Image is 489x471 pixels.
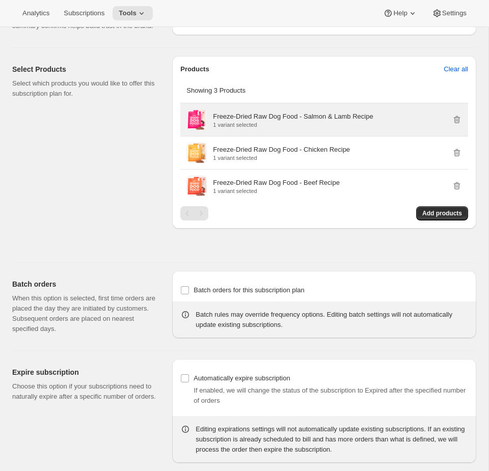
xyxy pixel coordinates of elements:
[58,6,111,20] button: Subscriptions
[180,206,208,220] nav: Pagination
[12,279,156,289] h2: Batch orders
[113,6,153,20] button: Tools
[12,78,156,99] p: Select which products you would like to offer this subscription plan for.
[393,9,407,17] span: Help
[180,64,209,74] p: Products
[22,9,49,17] span: Analytics
[442,9,467,17] span: Settings
[16,6,56,20] button: Analytics
[213,112,373,122] p: Freeze-Dried Raw Dog Food - Salmon & Lamb Recipe
[422,209,462,217] span: Add products
[194,386,466,404] span: If enabled, we will change the status of the subscription to Expired after the specified number o...
[213,178,340,188] p: Freeze-Dried Raw Dog Food - Beef Recipe
[119,9,137,17] span: Tools
[64,9,104,17] span: Subscriptions
[12,293,156,334] p: When this option is selected, first time orders are placed the day they are initiated by customer...
[12,367,156,377] h2: Expire subscription
[426,6,473,20] button: Settings
[444,64,468,74] span: Clear all
[12,381,156,402] p: Choose this option if your subscriptions need to naturally expire after a specific number of orders.
[213,155,350,161] p: 1 variant selected
[186,87,246,94] span: Showing 3 Products
[194,286,305,294] span: Batch orders for this subscription plan
[416,206,468,220] button: Add products
[377,6,423,20] button: Help
[213,188,340,194] p: 1 variant selected
[186,143,207,163] img: Freeze-Dried Raw Dog Food - Chicken Recipe
[12,64,156,74] h2: Select Products
[186,176,207,196] img: Freeze-Dried Raw Dog Food - Beef Recipe
[196,310,468,330] div: Batch rules may override frequency options. Editing batch settings will not automatically update ...
[213,145,350,155] p: Freeze-Dried Raw Dog Food - Chicken Recipe
[213,122,373,128] p: 1 variant selected
[196,424,468,455] div: Editing expirations settings will not automatically update existing subscriptions. If an existing...
[186,109,207,130] img: Freeze-Dried Raw Dog Food - Salmon & Lamb Recipe
[438,61,474,77] button: Clear all
[194,374,290,382] span: Automatically expire subscription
